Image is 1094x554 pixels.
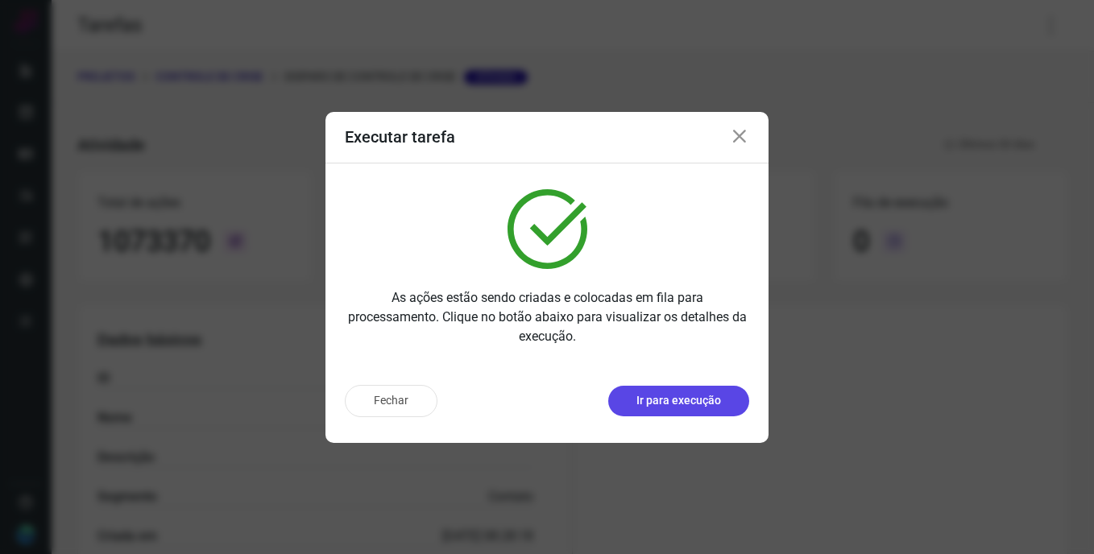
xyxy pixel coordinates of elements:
h3: Executar tarefa [345,127,455,147]
p: Ir para execução [636,392,721,409]
button: Fechar [345,385,437,417]
button: Ir para execução [608,386,749,416]
p: As ações estão sendo criadas e colocadas em fila para processamento. Clique no botão abaixo para ... [345,288,749,346]
img: verified.svg [508,189,587,269]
